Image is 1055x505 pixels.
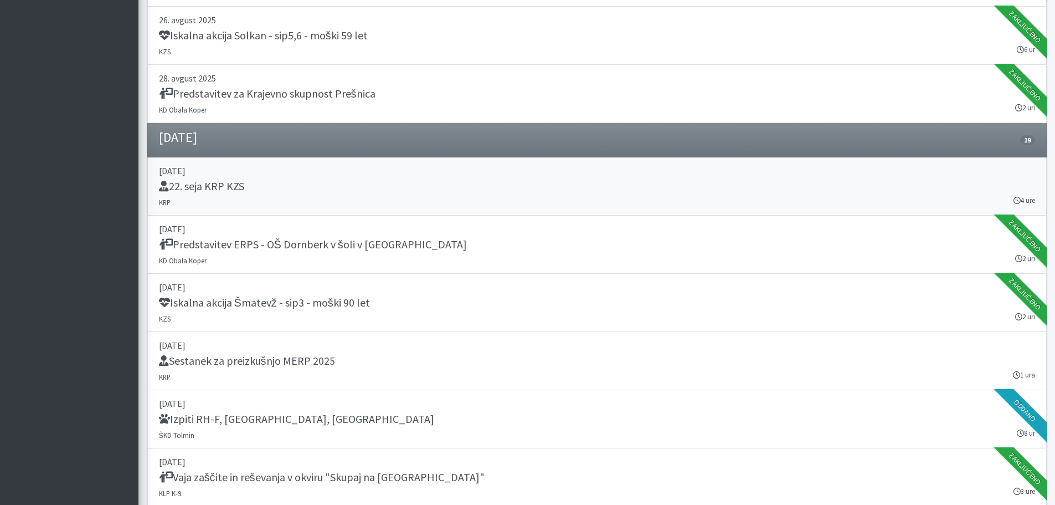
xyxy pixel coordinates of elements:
[147,390,1047,448] a: [DATE] Izpiti RH-F, [GEOGRAPHIC_DATA], [GEOGRAPHIC_DATA] ŠKD Tolmin 8 ur Oddano
[147,332,1047,390] a: [DATE] Sestanek za preizkušnjo MERP 2025 KRP 1 ura
[159,296,370,309] h5: Iskalna akcija Šmatevž - sip3 - moški 90 let
[159,314,171,323] small: KZS
[159,412,434,426] h5: Izpiti RH-F, [GEOGRAPHIC_DATA], [GEOGRAPHIC_DATA]
[159,105,207,114] small: KD Obala Koper
[159,354,335,368] h5: Sestanek za preizkušnjo MERP 2025
[159,47,171,56] small: KZS
[159,280,1035,294] p: [DATE]
[159,180,244,193] h5: 22. seja KRP KZS
[159,397,1035,410] p: [DATE]
[147,65,1047,123] a: 28. avgust 2025 Predstavitev za Krajevno skupnost Prešnica KD Obala Koper 2 uri Zaključeno
[159,431,195,440] small: ŠKD Tolmin
[159,455,1035,468] p: [DATE]
[159,238,467,251] h5: Predstavitev ERPS - OŠ Dornberk v šoli v [GEOGRAPHIC_DATA]
[147,274,1047,332] a: [DATE] Iskalna akcija Šmatevž - sip3 - moški 90 let KZS 2 uri Zaključeno
[159,471,485,484] h5: Vaja zaščite in reševanja v okviru "Skupaj na [GEOGRAPHIC_DATA]"
[159,72,1035,85] p: 28. avgust 2025
[1013,195,1035,206] small: 4 ure
[159,222,1035,236] p: [DATE]
[159,198,171,207] small: KRP
[159,29,368,42] h5: Iskalna akcija Solkan - sip5,6 - moški 59 let
[159,373,171,381] small: KRP
[159,164,1035,177] p: [DATE]
[159,256,207,265] small: KD Obala Koper
[159,339,1035,352] p: [DATE]
[159,87,375,100] h5: Predstavitev za Krajevno skupnost Prešnica
[147,157,1047,216] a: [DATE] 22. seja KRP KZS KRP 4 ure
[159,13,1035,27] p: 26. avgust 2025
[1013,370,1035,380] small: 1 ura
[1020,135,1035,145] span: 19
[147,7,1047,65] a: 26. avgust 2025 Iskalna akcija Solkan - sip5,6 - moški 59 let KZS 6 ur Zaključeno
[159,489,181,498] small: KLP K-9
[159,130,197,146] h4: [DATE]
[147,216,1047,274] a: [DATE] Predstavitev ERPS - OŠ Dornberk v šoli v [GEOGRAPHIC_DATA] KD Obala Koper 2 uri Zaključeno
